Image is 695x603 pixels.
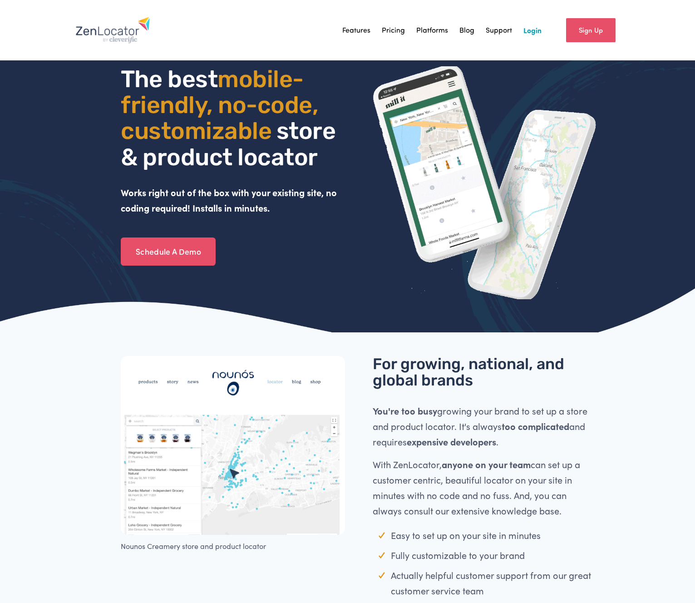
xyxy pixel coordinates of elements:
a: Support [486,23,512,37]
a: Sign Up [566,18,616,42]
img: ZenLocator phone mockup gif [373,66,597,299]
strong: Works right out of the box with your existing site, no coding required! Installs in minutes. [121,186,339,214]
a: Pricing [382,23,405,37]
a: Platforms [416,23,448,37]
img: Zenlocator [75,16,150,44]
span: Fully customizable to your brand [391,549,525,561]
a: Schedule A Demo [121,237,216,266]
span: mobile- friendly, no-code, customizable [121,65,323,145]
a: Features [342,23,370,37]
a: Login [523,23,542,37]
span: Actually helpful customer support from our great customer service team [391,569,593,597]
span: growing your brand to set up a store and product locator. It's always and requires . [373,405,590,448]
span: Nounos Creamery store and product locator [121,541,266,551]
strong: You're too busy [373,405,437,417]
span: For growing, national, and global brands [373,355,568,390]
span: store & product locator [121,117,340,171]
strong: too complicated [502,420,569,432]
img: Nounos Creamery store and product locator [121,356,345,535]
strong: expensive developers [407,435,496,448]
span: With ZenLocator, can set up a customer centric, beautiful locator on your site in minutes with no... [373,458,582,517]
a: Blog [459,23,474,37]
span: The best [121,65,217,93]
strong: anyone on your team [442,458,531,470]
span: Easy to set up on your site in minutes [391,529,541,541]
